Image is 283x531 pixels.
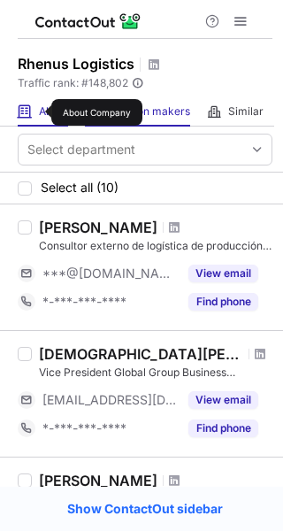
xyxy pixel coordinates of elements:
[188,293,258,311] button: Reveal Button
[39,238,272,254] div: Consultor externo de logística de producción en sector petroquimico y quimico
[39,104,68,119] span: About
[42,265,178,281] span: ***@[DOMAIN_NAME]
[27,141,135,158] div: Select department
[39,345,243,363] div: [DEMOGRAPHIC_DATA][PERSON_NAME]
[188,391,258,409] button: Reveal Button
[18,77,128,89] span: Traffic rank: # 148,802
[42,392,178,408] span: [EMAIL_ADDRESS][DOMAIN_NAME]
[18,53,134,74] h1: Rhenus Logistics
[188,265,258,282] button: Reveal Button
[39,365,272,381] div: Vice President Global Group Business Development
[39,219,157,236] div: [PERSON_NAME]
[41,181,119,195] span: Select all (10)
[106,104,190,119] span: Decision makers
[188,419,258,437] button: Reveal Button
[35,11,141,32] img: ContactOut v5.3.10
[39,472,157,489] div: [PERSON_NAME]
[228,104,264,119] span: Similar
[50,496,241,522] a: Show ContactOut sidebar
